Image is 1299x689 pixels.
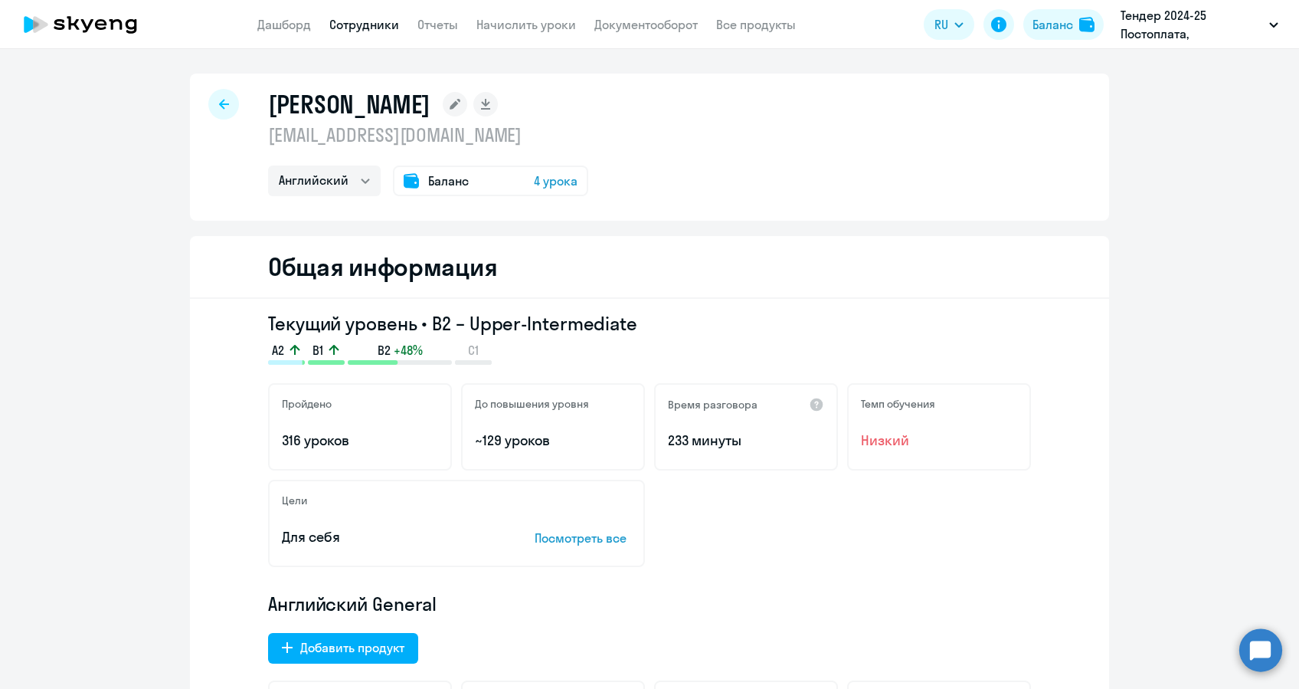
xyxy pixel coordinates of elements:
h5: Темп обучения [861,397,935,411]
p: Посмотреть все [535,529,631,547]
h5: До повышения уровня [475,397,589,411]
span: Баланс [428,172,469,190]
a: Отчеты [417,17,458,32]
span: Английский General [268,592,437,616]
h3: Текущий уровень • B2 – Upper-Intermediate [268,311,1031,336]
button: RU [924,9,974,40]
span: B1 [312,342,323,359]
p: Тендер 2024-25 Постоплата, [GEOGRAPHIC_DATA], ООО [1121,6,1263,43]
h5: Цели [282,494,307,507]
span: A2 [272,342,284,359]
button: Добавить продукт [268,633,418,664]
a: Документооборот [594,17,698,32]
button: Тендер 2024-25 Постоплата, [GEOGRAPHIC_DATA], ООО [1113,6,1286,43]
div: Добавить продукт [300,638,404,657]
p: 316 уроков [282,431,438,451]
p: [EMAIL_ADDRESS][DOMAIN_NAME] [268,123,588,147]
h2: Общая информация [268,251,497,282]
a: Все продукты [716,17,796,32]
a: Начислить уроки [476,17,576,32]
span: 4 урока [534,172,578,190]
a: Дашборд [257,17,311,32]
span: +48% [394,342,423,359]
img: balance [1079,17,1094,32]
h1: [PERSON_NAME] [268,89,430,120]
div: Баланс [1032,15,1073,34]
h5: Время разговора [668,398,757,412]
a: Сотрудники [329,17,399,32]
span: C1 [468,342,479,359]
p: 233 минуты [668,431,824,451]
span: Низкий [861,431,1017,451]
p: Для себя [282,527,487,547]
h5: Пройдено [282,397,332,411]
p: ~129 уроков [475,431,631,451]
span: RU [934,15,948,34]
button: Балансbalance [1023,9,1104,40]
span: B2 [378,342,391,359]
